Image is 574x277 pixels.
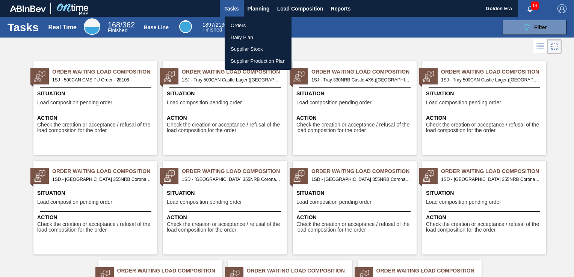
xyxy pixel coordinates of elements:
a: Supplier Production Plan [225,55,292,67]
a: Supplier Stock [225,43,292,55]
a: Daily Plan [225,32,292,44]
a: Orders [225,20,292,32]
